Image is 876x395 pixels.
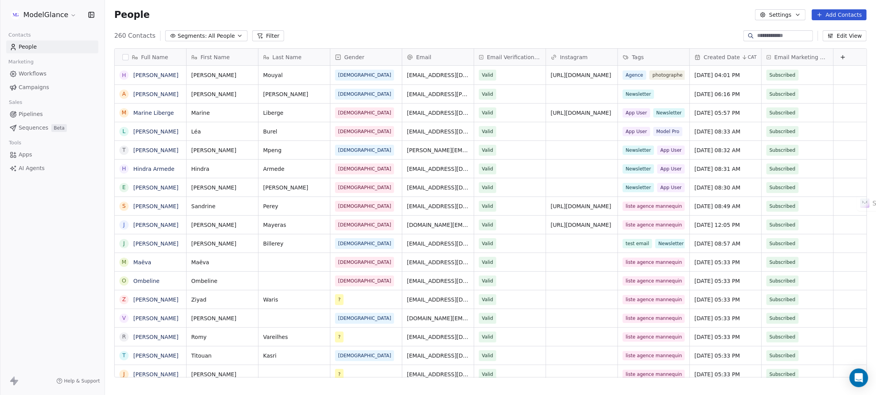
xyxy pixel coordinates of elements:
span: liste agence mannequin [623,202,685,211]
span: [EMAIL_ADDRESS][DOMAIN_NAME] [407,165,469,173]
div: Email [402,49,474,65]
a: AI Agents [6,162,98,175]
div: M [122,109,126,117]
a: [URL][DOMAIN_NAME] [551,72,611,78]
span: Help & Support [64,378,100,384]
div: H [122,71,126,79]
a: [PERSON_NAME] [133,128,178,135]
span: Subscribed [770,277,796,285]
span: Valid [482,333,493,341]
span: Agence [623,70,646,80]
a: Apps [6,148,98,161]
a: [PERSON_NAME] [133,353,178,359]
span: All People [208,32,235,40]
span: Newsletter [655,239,687,248]
span: App User [657,146,685,155]
span: App User [657,164,685,174]
span: [EMAIL_ADDRESS][DOMAIN_NAME] [407,240,469,248]
a: [PERSON_NAME] [133,241,178,247]
span: Marketing [5,56,37,68]
a: Workflows [6,67,98,80]
span: [DEMOGRAPHIC_DATA] [338,221,391,229]
button: Filter [252,30,284,41]
span: Model Pro [653,127,682,136]
img: website_grey.svg [12,20,19,26]
span: [DEMOGRAPHIC_DATA] [338,277,391,285]
button: ModelGlance [9,8,78,21]
span: Kasri [263,352,325,360]
span: Gender [344,53,365,61]
div: Last Name [258,49,330,65]
span: liste agence mannequin [623,370,685,379]
span: [DEMOGRAPHIC_DATA] [338,71,391,79]
a: [URL][DOMAIN_NAME] [551,110,611,116]
span: Workflows [19,70,47,78]
span: liste agence mannequin [623,258,685,267]
img: Group%2011.png [11,10,20,19]
span: Valid [482,258,493,266]
a: [PERSON_NAME] [133,297,178,303]
span: [PERSON_NAME] [191,221,253,229]
span: Sequences [19,124,48,132]
div: J [123,239,125,248]
span: [PERSON_NAME] [191,240,253,248]
div: V [122,314,126,322]
span: [DATE] 08:33 AM [695,128,757,135]
span: [EMAIL_ADDRESS][DOMAIN_NAME] [407,277,469,285]
span: Subscribed [770,221,796,229]
span: Valid [482,109,493,117]
span: [EMAIL_ADDRESS][DOMAIN_NAME] [407,333,469,341]
span: Valid [482,90,493,98]
span: liste agence mannequin [623,351,685,360]
span: Subscribed [770,109,796,117]
span: [DATE] 08:49 AM [695,202,757,210]
div: Mots-clés [97,50,119,55]
span: [DATE] 08:30 AM [695,184,757,191]
span: Created Date [704,53,740,61]
span: [DEMOGRAPHIC_DATA] [338,240,391,248]
span: [PERSON_NAME] [191,146,253,154]
span: Marine [191,109,253,117]
span: [PERSON_NAME] [263,90,325,98]
span: liste agence mannequin [623,220,685,230]
span: [EMAIL_ADDRESS][DOMAIN_NAME] [407,202,469,210]
span: Titouan [191,352,253,360]
span: People [114,9,150,21]
span: [DATE] 08:32 AM [695,146,757,154]
span: liste agence mannequin [623,295,685,304]
span: Subscribed [770,71,796,79]
span: Valid [482,71,493,79]
span: Subscribed [770,314,796,322]
div: grid [187,66,867,378]
a: Help & Support [56,378,100,384]
span: ? [338,296,340,304]
span: photographe [649,70,686,80]
span: [EMAIL_ADDRESS][DOMAIN_NAME] [407,352,469,360]
span: App User [623,127,650,136]
span: Valid [482,165,493,173]
span: [EMAIL_ADDRESS][DOMAIN_NAME] [407,109,469,117]
span: Email Marketing Consent [775,53,829,61]
span: Subscribed [770,333,796,341]
span: [DEMOGRAPHIC_DATA] [338,184,391,191]
span: [EMAIL_ADDRESS][DOMAIN_NAME] [407,128,469,135]
span: Subscribed [770,202,796,210]
div: E [122,183,126,191]
span: Email Verification Status [487,53,541,61]
a: Campaigns [6,81,98,94]
span: Mouyal [263,71,325,79]
span: [DEMOGRAPHIC_DATA] [338,90,391,98]
div: J [123,221,125,229]
div: grid [115,66,187,378]
span: Valid [482,296,493,304]
span: [DATE] 12:05 PM [695,221,757,229]
a: [PERSON_NAME] [133,334,178,340]
div: Full Name [115,49,186,65]
span: [PERSON_NAME] [191,314,253,322]
span: Perey [263,202,325,210]
span: [DATE] 05:33 PM [695,333,757,341]
span: Valid [482,184,493,191]
div: M [122,258,126,266]
span: App User [623,108,650,118]
div: Z [122,295,126,304]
